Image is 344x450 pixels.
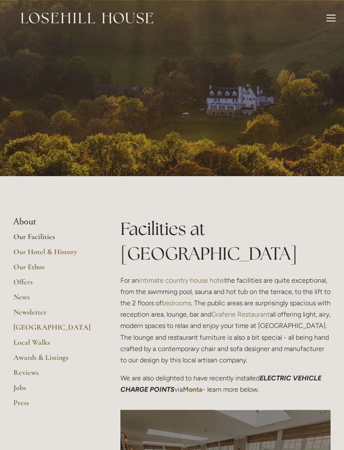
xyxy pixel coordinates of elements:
[13,292,94,307] a: News
[21,13,153,23] img: Losehill House
[13,368,94,383] a: Reviews
[139,276,225,284] a: intimate country house hotel
[13,232,94,247] a: Our Facilities
[183,385,203,393] a: Monta
[13,338,94,353] a: Local Walks
[162,299,191,307] a: bedrooms
[13,398,94,413] a: Press
[13,262,94,277] a: Our Ethos
[211,310,270,318] a: Grafene Restaurant
[13,216,94,227] li: About
[120,372,331,395] p: We are also delighted to have recently installed via - learn more below.
[13,383,94,398] a: Jobs
[13,353,94,368] a: Awards & Listings
[120,216,331,266] h1: Facilities at [GEOGRAPHIC_DATA]
[13,277,94,292] a: Offers
[120,275,331,366] p: For an the facilities are quite exceptional, from the swimming pool, sauna and hot tub on the ter...
[13,307,94,323] a: Newsletter
[13,247,94,262] a: Our Hotel & History
[13,323,94,338] a: [GEOGRAPHIC_DATA]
